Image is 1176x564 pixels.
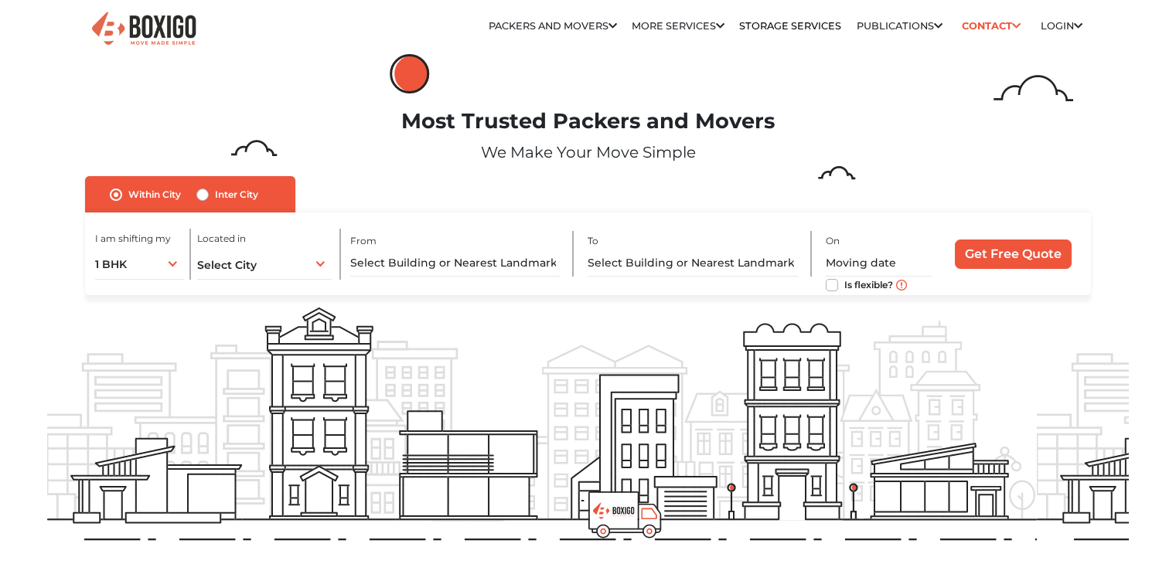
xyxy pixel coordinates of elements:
h1: Most Trusted Packers and Movers [47,109,1129,134]
input: Get Free Quote [955,240,1072,269]
img: boxigo_prackers_and_movers_truck [588,491,662,539]
a: Packers and Movers [489,20,617,32]
a: Contact [957,14,1026,38]
img: Boxigo [90,10,198,48]
label: From [350,234,377,248]
img: move_date_info [896,280,907,290]
label: Is flexible? [844,276,893,292]
a: More services [632,20,724,32]
label: Inter City [215,185,258,204]
a: Storage Services [739,20,841,32]
a: Publications [857,20,943,32]
label: To [588,234,598,248]
input: Select Building or Nearest Landmark [350,250,561,277]
span: 1 BHK [95,257,127,271]
input: Select Building or Nearest Landmark [588,250,798,277]
input: Moving date [826,250,932,277]
label: Located in [197,232,246,246]
span: Select City [197,258,257,272]
label: On [826,234,840,248]
p: We Make Your Move Simple [47,141,1129,164]
label: I am shifting my [95,232,171,246]
a: Login [1041,20,1082,32]
label: Within City [128,185,181,204]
